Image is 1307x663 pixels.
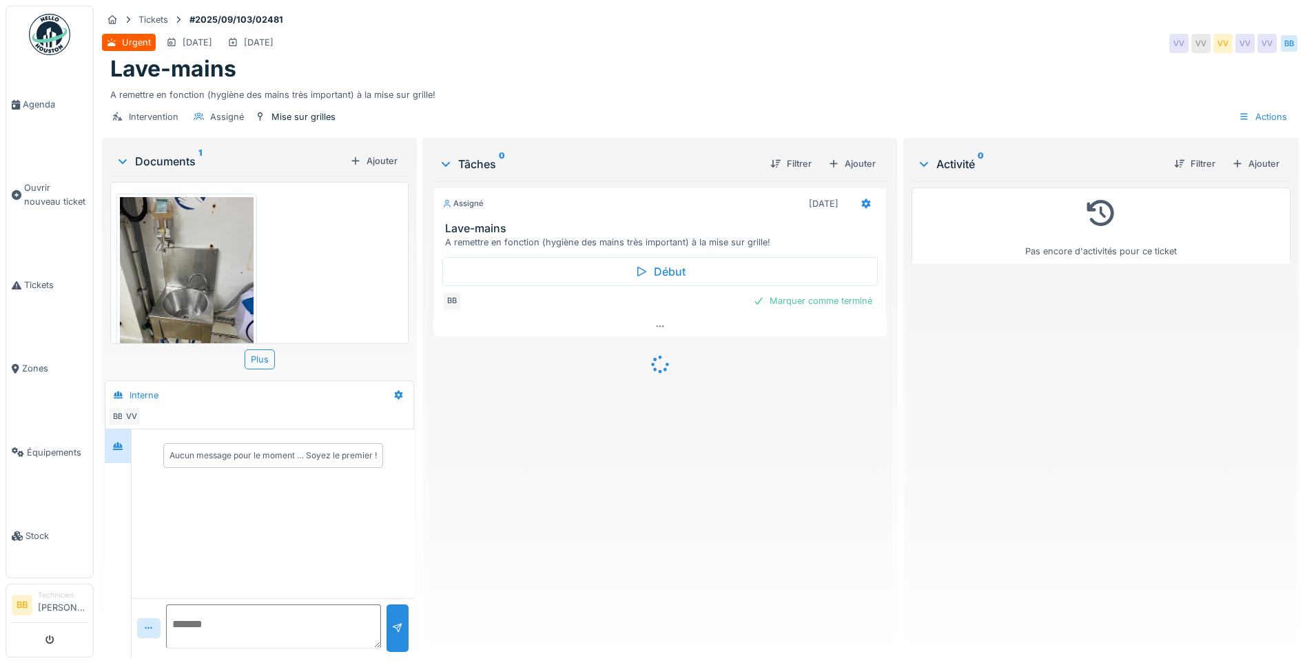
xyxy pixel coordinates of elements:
[1257,34,1277,53] div: VV
[120,197,254,375] img: te7kyljspl0igyb8jehbzejwkx81
[23,98,88,111] span: Agenda
[917,156,1163,172] div: Activité
[6,63,93,146] a: Agenda
[920,194,1282,258] div: Pas encore d'activités pour ce ticket
[130,389,158,402] div: Interne
[169,449,377,462] div: Aucun message pour le moment … Soyez le premier !
[765,154,817,173] div: Filtrer
[439,156,759,172] div: Tâches
[138,13,168,26] div: Tickets
[24,181,88,207] span: Ouvrir nouveau ticket
[116,153,344,170] div: Documents
[245,349,275,369] div: Plus
[12,590,88,623] a: BB Technicien[PERSON_NAME]
[27,446,88,459] span: Équipements
[6,411,93,494] a: Équipements
[748,292,878,310] div: Marquer comme terminé
[6,494,93,578] a: Stock
[29,14,70,55] img: Badge_color-CXgf-gQk.svg
[122,36,151,49] div: Urgent
[6,327,93,410] a: Zones
[445,222,881,235] h3: Lave-mains
[129,110,178,123] div: Intervention
[1169,154,1221,173] div: Filtrer
[1213,34,1233,53] div: VV
[1191,34,1211,53] div: VV
[6,146,93,243] a: Ouvrir nouveau ticket
[110,56,236,82] h1: Lave-mains
[110,83,1290,101] div: A remettre en fonction (hygiène des mains très important) à la mise sur grille!
[442,198,484,210] div: Assigné
[22,362,88,375] span: Zones
[38,590,88,620] li: [PERSON_NAME]
[978,156,984,172] sup: 0
[442,292,462,311] div: BB
[1235,34,1255,53] div: VV
[499,156,505,172] sup: 0
[809,197,838,210] div: [DATE]
[1233,107,1293,127] div: Actions
[244,36,274,49] div: [DATE]
[823,154,881,173] div: Ajouter
[198,153,202,170] sup: 1
[1169,34,1188,53] div: VV
[184,13,289,26] strong: #2025/09/103/02481
[183,36,212,49] div: [DATE]
[12,595,32,615] li: BB
[210,110,244,123] div: Assigné
[344,152,403,170] div: Ajouter
[6,243,93,327] a: Tickets
[1279,34,1299,53] div: BB
[271,110,336,123] div: Mise sur grilles
[122,407,141,426] div: VV
[108,407,127,426] div: BB
[24,278,88,292] span: Tickets
[442,257,878,286] div: Début
[25,529,88,542] span: Stock
[38,590,88,600] div: Technicien
[1226,154,1285,173] div: Ajouter
[445,236,881,249] div: A remettre en fonction (hygiène des mains très important) à la mise sur grille!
